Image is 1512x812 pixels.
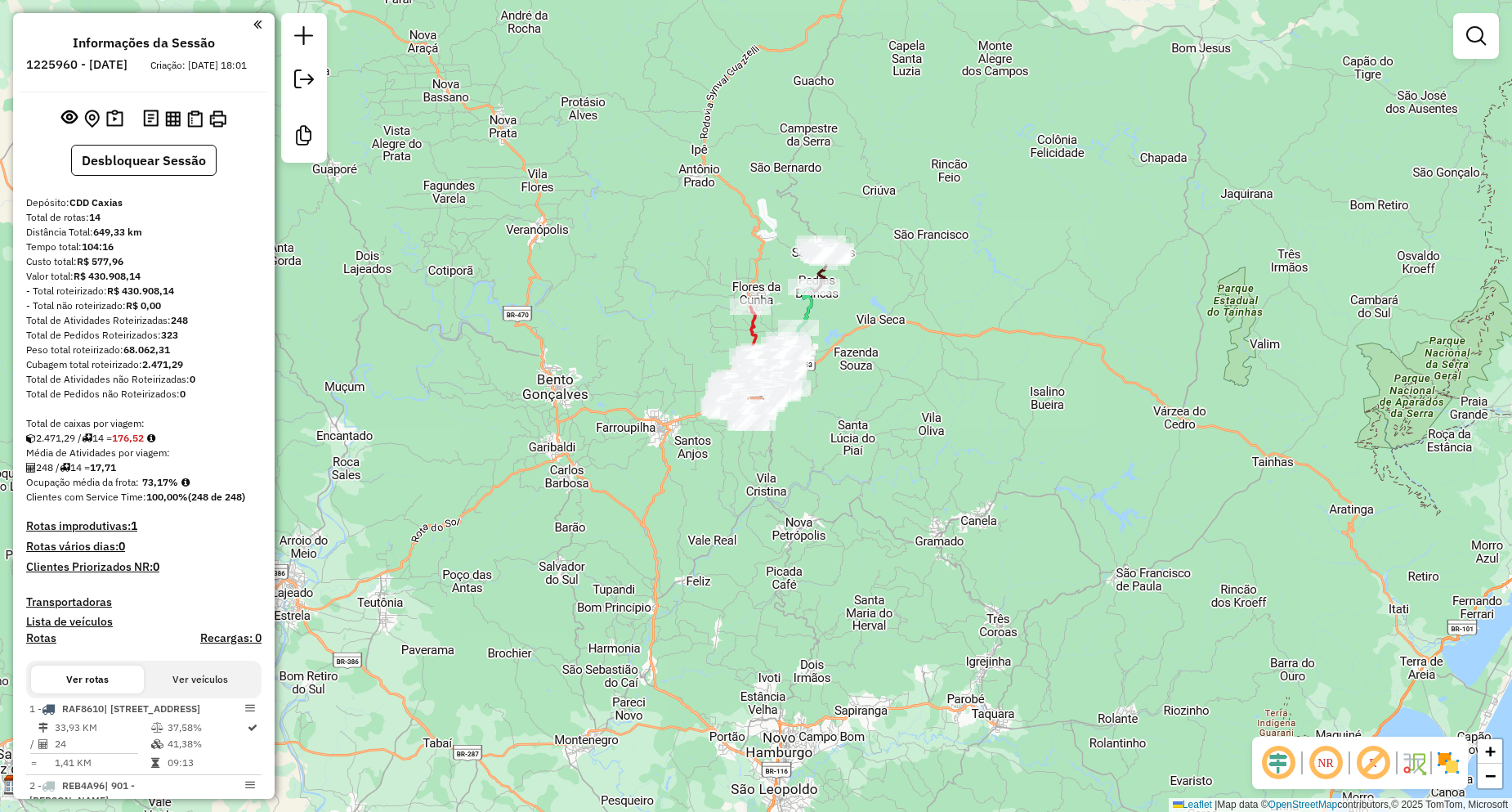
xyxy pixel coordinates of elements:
[245,703,255,713] em: Opções
[140,106,162,132] button: Logs desbloquear sessão
[26,476,139,488] span: Ocupação média da frota:
[26,631,56,645] a: Rotas
[93,226,142,238] strong: 649,33 km
[29,702,200,715] span: 1 -
[26,433,36,443] i: Cubagem total roteirizado
[26,210,262,225] div: Total de rotas:
[151,758,159,768] i: Tempo total em rota
[26,195,262,210] div: Depósito:
[180,388,186,400] strong: 0
[253,15,262,34] a: Clique aqui para minimizar o painel
[29,736,38,752] td: /
[181,478,190,487] em: Média calculada utilizando a maior ocupação (%Peso ou %Cubagem) de cada rota da sessão. Rotas cro...
[1215,799,1217,810] span: |
[26,560,262,574] h4: Clientes Priorizados NR:
[26,357,262,372] div: Cubagem total roteirizado:
[288,119,320,156] a: Criar modelo
[26,240,262,254] div: Tempo total:
[58,105,81,132] button: Exibir sessão original
[104,702,200,715] span: | [STREET_ADDRESS]
[188,491,245,503] strong: (248 de 248)
[146,491,188,503] strong: 100,00%
[107,285,174,297] strong: R$ 430.908,14
[126,299,161,312] strong: R$ 0,00
[171,314,188,326] strong: 248
[26,343,262,357] div: Peso total roteirizado:
[26,372,262,387] div: Total de Atividades não Roteirizadas:
[1460,20,1492,52] a: Exibir filtros
[82,433,92,443] i: Total de rotas
[745,396,767,417] img: CDD Caxias
[26,298,262,313] div: - Total não roteirizado:
[167,755,246,771] td: 09:13
[69,196,123,209] strong: CDD Caxias
[26,460,262,475] div: 248 / 14 =
[1478,739,1502,764] a: Zoom in
[1485,741,1496,761] span: +
[54,755,150,771] td: 1,41 KM
[3,774,25,796] img: CDD Santa Cruz do Sul
[26,313,262,328] div: Total de Atividades Roteirizadas:
[62,779,105,792] span: REB4A96
[38,739,48,749] i: Total de Atividades
[1169,798,1512,812] div: Map data © contributors,© 2025 TomTom, Microsoft
[153,559,159,574] strong: 0
[142,476,178,488] strong: 73,17%
[82,240,114,253] strong: 104:16
[60,463,70,473] i: Total de rotas
[29,779,135,806] span: 2 -
[26,519,262,533] h4: Rotas improdutivas:
[74,270,141,282] strong: R$ 430.908,14
[144,58,253,73] div: Criação: [DATE] 18:01
[29,755,38,771] td: =
[1353,743,1393,783] span: Exibir rótulo
[161,329,178,341] strong: 323
[26,328,262,343] div: Total de Pedidos Roteirizados:
[73,35,215,51] h4: Informações da Sessão
[123,343,170,356] strong: 68.062,31
[38,723,48,733] i: Distância Total
[26,387,262,402] div: Total de Pedidos não Roteirizados:
[103,106,127,132] button: Painel de Sugestão
[1401,750,1427,776] img: Fluxo de ruas
[151,739,163,749] i: % de utilização da cubagem
[190,373,195,385] strong: 0
[1306,743,1345,783] span: Ocultar NR
[26,416,262,431] div: Total de caixas por viagem:
[1268,799,1338,810] a: OpenStreetMap
[112,432,144,444] strong: 176,52
[248,723,257,733] i: Rota otimizada
[245,780,255,790] em: Opções
[71,145,217,176] button: Desbloquear Sessão
[26,431,262,446] div: 2.471,29 / 14 =
[151,723,163,733] i: % de utilização do peso
[184,107,206,131] button: Visualizar Romaneio
[200,631,262,645] h4: Recargas: 0
[26,615,262,629] h4: Lista de veículos
[131,518,137,533] strong: 1
[54,736,150,752] td: 24
[745,395,767,416] img: ZUMPY
[1485,765,1496,786] span: −
[147,433,155,443] i: Meta Caixas/viagem: 211,74 Diferença: -35,22
[288,20,320,56] a: Nova sessão e pesquisa
[1435,750,1461,776] img: Exibir/Ocultar setores
[26,57,127,72] h6: 1225960 - [DATE]
[90,461,116,473] strong: 17,71
[206,107,230,131] button: Imprimir Rotas
[54,720,150,736] td: 33,93 KM
[26,540,262,554] h4: Rotas vários dias:
[26,284,262,298] div: - Total roteirizado:
[167,720,246,736] td: 37,58%
[26,595,262,609] h4: Transportadoras
[26,269,262,284] div: Valor total:
[1173,799,1212,810] a: Leaflet
[77,255,123,267] strong: R$ 577,96
[26,446,262,460] div: Média de Atividades por viagem:
[142,358,183,370] strong: 2.471,29
[26,254,262,269] div: Custo total:
[89,211,101,223] strong: 14
[62,702,104,715] span: RAF8610
[81,106,103,132] button: Centralizar mapa no depósito ou ponto de apoio
[26,491,146,503] span: Clientes com Service Time:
